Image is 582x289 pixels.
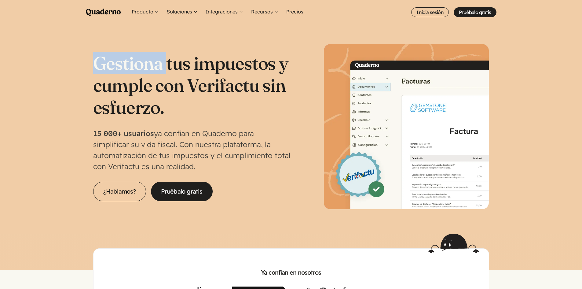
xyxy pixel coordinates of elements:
[103,268,479,277] h2: Ya confían en nosotros
[454,7,496,17] a: Pruébalo gratis
[93,52,291,118] h1: Gestiona tus impuestos y cumple con Verifactu sin esfuerzo.
[93,182,146,201] a: ¿Hablamos?
[93,129,154,138] strong: 15 000+ usuarios
[93,128,291,172] p: ya confían en Quaderno para simplificar su vida fiscal. Con nuestra plataforma, la automatización...
[151,182,213,201] a: Pruébalo gratis
[324,44,489,209] img: Interfaz de Quaderno mostrando la página Factura con el distintivo Verifactu
[411,7,449,17] a: Inicia sesión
